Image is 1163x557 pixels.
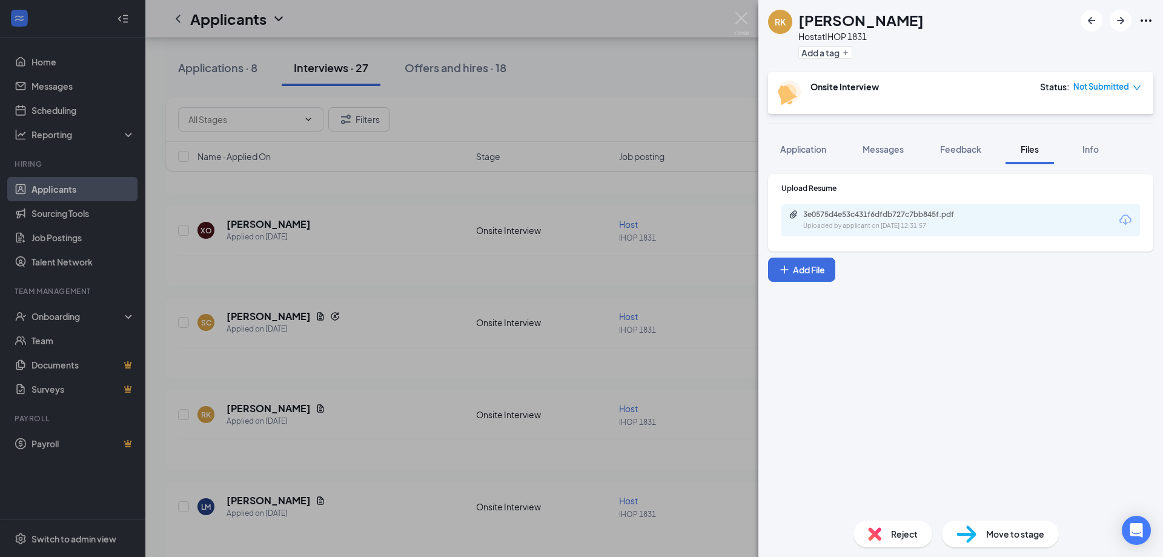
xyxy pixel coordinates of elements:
[1110,10,1132,32] button: ArrowRight
[1133,84,1141,92] span: down
[1084,13,1099,28] svg: ArrowLeftNew
[1118,213,1133,227] svg: Download
[789,210,985,231] a: Paperclip3e0575d4e53c431f6dfdb727c7bb845f.pdfUploaded by applicant on [DATE] 12:31:57
[1040,81,1070,93] div: Status :
[803,210,973,219] div: 3e0575d4e53c431f6dfdb727c7bb845f.pdf
[778,264,790,276] svg: Plus
[1139,13,1153,28] svg: Ellipses
[789,210,798,219] svg: Paperclip
[803,221,985,231] div: Uploaded by applicant on [DATE] 12:31:57
[768,258,835,282] button: Add FilePlus
[781,183,1140,193] div: Upload Resume
[1082,144,1099,155] span: Info
[940,144,981,155] span: Feedback
[775,16,786,28] div: RK
[798,46,852,59] button: PlusAdd a tag
[1081,10,1102,32] button: ArrowLeftNew
[891,527,918,541] span: Reject
[1113,13,1128,28] svg: ArrowRight
[780,144,826,155] span: Application
[810,81,879,92] b: Onsite Interview
[1073,81,1129,93] span: Not Submitted
[842,49,849,56] svg: Plus
[1021,144,1039,155] span: Files
[986,527,1044,541] span: Move to stage
[863,144,904,155] span: Messages
[798,30,924,42] div: Host at IHOP 1831
[1122,516,1151,545] div: Open Intercom Messenger
[798,10,924,30] h1: [PERSON_NAME]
